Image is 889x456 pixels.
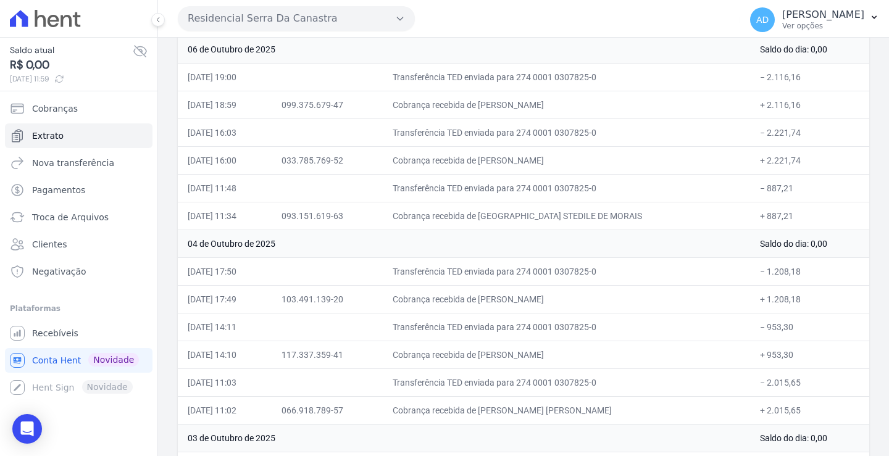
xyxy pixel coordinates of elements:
a: Clientes [5,232,152,257]
button: Residencial Serra Da Canastra [178,6,415,31]
span: Novidade [88,353,139,367]
td: Cobrança recebida de [PERSON_NAME] [383,341,751,368]
a: Conta Hent Novidade [5,348,152,373]
td: 06 de Outubro de 2025 [178,35,750,63]
td: [DATE] 17:50 [178,257,272,285]
td: − 2.015,65 [750,368,869,396]
td: + 887,21 [750,202,869,230]
td: 066.918.789-57 [272,396,383,424]
td: [DATE] 11:34 [178,202,272,230]
td: Transferência TED enviada para 274 0001 0307825-0 [383,257,751,285]
td: Saldo do dia: 0,00 [750,424,869,452]
td: [DATE] 11:48 [178,174,272,202]
span: R$ 0,00 [10,57,133,73]
td: Cobrança recebida de [PERSON_NAME] [383,285,751,313]
a: Extrato [5,123,152,148]
td: [DATE] 14:10 [178,341,272,368]
td: 099.375.679-47 [272,91,383,118]
td: [DATE] 17:49 [178,285,272,313]
td: 093.151.619-63 [272,202,383,230]
td: − 953,30 [750,313,869,341]
span: AD [756,15,769,24]
span: Clientes [32,238,67,251]
td: + 1.208,18 [750,285,869,313]
td: [DATE] 16:03 [178,118,272,146]
span: Extrato [32,130,64,142]
td: Saldo do dia: 0,00 [750,230,869,257]
a: Troca de Arquivos [5,205,152,230]
a: Recebíveis [5,321,152,346]
td: 03 de Outubro de 2025 [178,424,750,452]
td: 033.785.769-52 [272,146,383,174]
a: Pagamentos [5,178,152,202]
p: Ver opções [782,21,864,31]
td: Cobrança recebida de [PERSON_NAME] [PERSON_NAME] [383,396,751,424]
span: Negativação [32,265,86,278]
span: Troca de Arquivos [32,211,109,223]
td: Saldo do dia: 0,00 [750,35,869,63]
td: [DATE] 16:00 [178,146,272,174]
a: Nova transferência [5,151,152,175]
td: + 2.221,74 [750,146,869,174]
td: − 887,21 [750,174,869,202]
td: Transferência TED enviada para 274 0001 0307825-0 [383,174,751,202]
nav: Sidebar [10,96,148,400]
span: [DATE] 11:59 [10,73,133,85]
p: [PERSON_NAME] [782,9,864,21]
td: − 2.116,16 [750,63,869,91]
td: Cobrança recebida de [PERSON_NAME] [383,91,751,118]
td: [DATE] 14:11 [178,313,272,341]
td: 103.491.139-20 [272,285,383,313]
td: + 2.116,16 [750,91,869,118]
td: Transferência TED enviada para 274 0001 0307825-0 [383,118,751,146]
a: Cobranças [5,96,152,121]
td: [DATE] 11:03 [178,368,272,396]
td: + 2.015,65 [750,396,869,424]
span: Pagamentos [32,184,85,196]
td: − 2.221,74 [750,118,869,146]
div: Open Intercom Messenger [12,414,42,444]
td: Cobrança recebida de [GEOGRAPHIC_DATA] STEDILE DE MORAIS [383,202,751,230]
td: Transferência TED enviada para 274 0001 0307825-0 [383,368,751,396]
td: Transferência TED enviada para 274 0001 0307825-0 [383,63,751,91]
td: [DATE] 19:00 [178,63,272,91]
td: Cobrança recebida de [PERSON_NAME] [383,146,751,174]
div: Plataformas [10,301,148,316]
span: Recebíveis [32,327,78,339]
td: 117.337.359-41 [272,341,383,368]
td: − 1.208,18 [750,257,869,285]
td: [DATE] 18:59 [178,91,272,118]
span: Cobranças [32,102,78,115]
span: Nova transferência [32,157,114,169]
a: Negativação [5,259,152,284]
td: Transferência TED enviada para 274 0001 0307825-0 [383,313,751,341]
button: AD [PERSON_NAME] Ver opções [740,2,889,37]
td: + 953,30 [750,341,869,368]
td: 04 de Outubro de 2025 [178,230,750,257]
span: Conta Hent [32,354,81,367]
span: Saldo atual [10,44,133,57]
td: [DATE] 11:02 [178,396,272,424]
